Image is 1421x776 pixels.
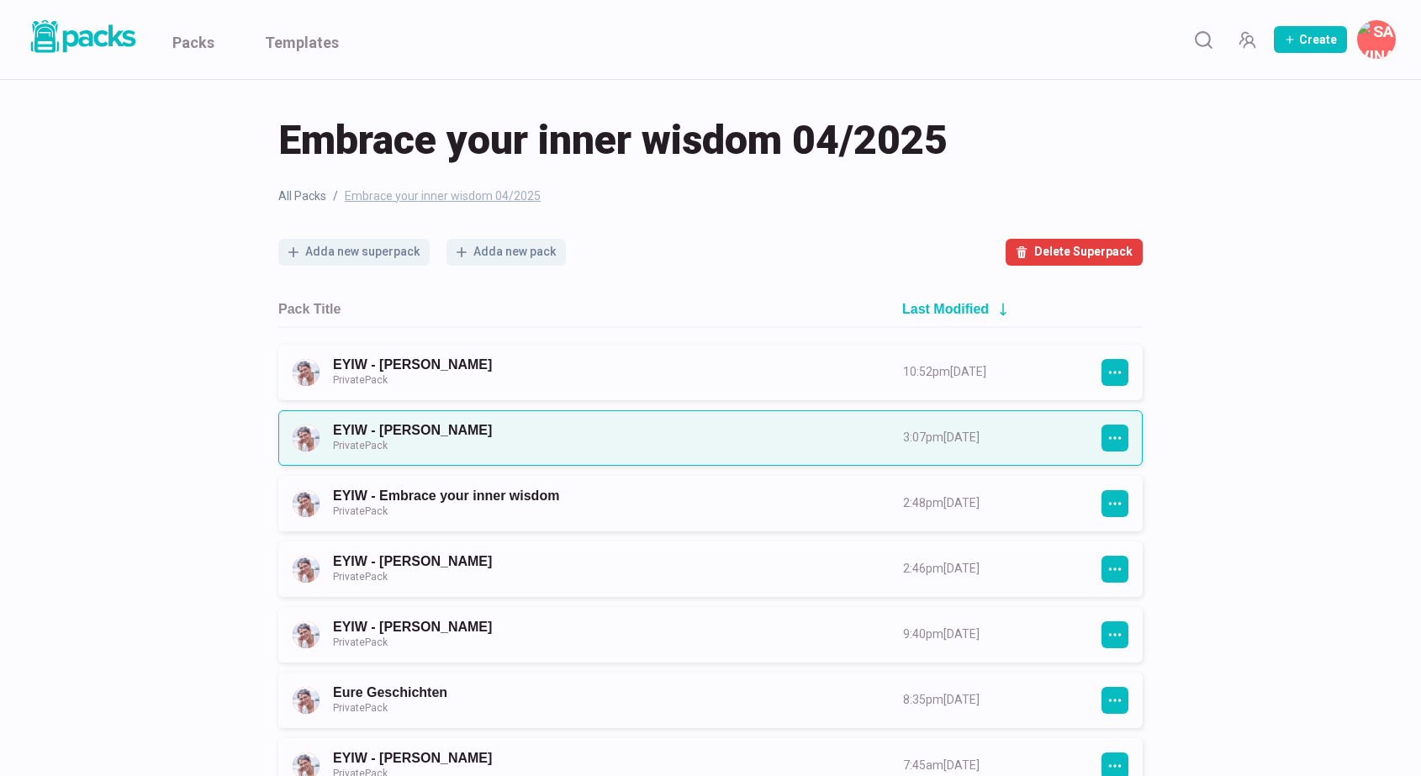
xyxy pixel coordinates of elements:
span: Embrace your inner wisdom 04/2025 [345,187,541,205]
a: All Packs [278,187,326,205]
button: Adda new pack [446,239,566,266]
button: Manage Team Invites [1230,23,1264,56]
button: Search [1186,23,1220,56]
h2: Pack Title [278,301,341,317]
button: Create Pack [1274,26,1347,53]
button: Delete Superpack [1006,239,1143,266]
img: Packs logo [25,17,139,56]
span: Embrace your inner wisdom 04/2025 [278,113,948,167]
a: Packs logo [25,17,139,62]
h2: Last Modified [902,301,989,317]
span: / [333,187,338,205]
nav: breadcrumb [278,187,1143,205]
button: Savina Tilmann [1357,20,1396,59]
button: Adda new superpack [278,239,430,266]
